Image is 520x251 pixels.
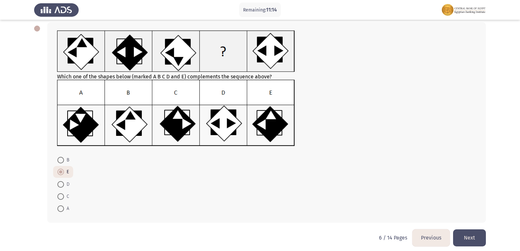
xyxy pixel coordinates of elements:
[441,1,486,19] img: Assessment logo of FOCUS Assessment 3 Modules EN
[57,80,295,146] img: UkFYMDAxMDhCLnBuZzE2MjIwMzUwMjgyNzM=.png
[266,7,277,13] span: 11:14
[57,31,476,148] div: Which one of the shapes below (marked A B C D and E) complements the sequence above?
[57,31,295,72] img: UkFYMDAxMDhBLnBuZzE2MjIwMzQ5MzczOTY=.png
[453,229,486,246] button: load next page
[412,229,450,246] button: load previous page
[64,156,69,164] span: B
[379,235,407,241] p: 6 / 14 Pages
[64,168,69,176] span: E
[64,180,70,188] span: D
[64,205,69,213] span: A
[243,6,277,14] p: Remaining:
[64,193,69,200] span: C
[34,1,79,19] img: Assess Talent Management logo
